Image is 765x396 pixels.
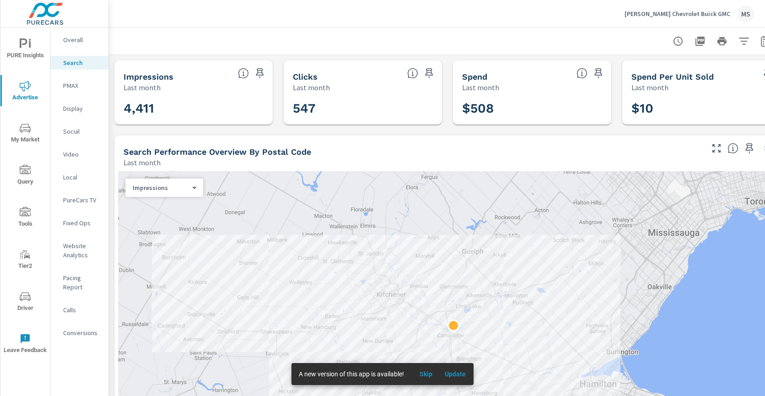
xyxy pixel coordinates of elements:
h5: Spend Per Unit Sold [631,72,714,81]
h3: $508 [462,101,602,116]
div: Conversions [50,326,108,340]
p: Last month [124,82,161,93]
span: Save this to your personalized report [742,141,757,156]
h3: 4,411 [124,101,264,116]
p: PureCars TV [63,195,101,205]
p: Display [63,104,101,113]
p: Fixed Ops [63,218,101,228]
p: Video [63,150,101,159]
p: Local [63,173,101,182]
p: Calls [63,305,101,315]
div: Website Analytics [50,239,108,262]
span: Skip [415,370,437,378]
span: Query [3,165,47,187]
h5: Clicks [293,72,318,81]
p: Overall [63,35,101,44]
p: Last month [293,82,330,93]
span: The amount of money spent on advertising during the period. [576,68,587,79]
div: MS [738,5,754,22]
div: Search [50,56,108,70]
p: [PERSON_NAME] Chevrolet Buick GMC [625,10,730,18]
button: Print Report [713,32,731,50]
span: Save this to your personalized report [253,66,267,81]
p: Last month [124,157,161,168]
span: Leave Feedback [3,333,47,356]
p: Last month [631,82,668,93]
p: Impressions [133,184,189,192]
div: Local [50,170,108,184]
div: Display [50,102,108,115]
span: My Market [3,123,47,145]
span: Save this to your personalized report [422,66,436,81]
span: Tier2 [3,249,47,271]
p: Social [63,127,101,136]
span: Advertise [3,81,47,103]
span: Tools [3,207,47,229]
div: Impressions [125,184,196,192]
div: PureCars TV [50,193,108,207]
span: PURE Insights [3,38,47,61]
button: Make Fullscreen [709,141,724,156]
p: PMAX [63,81,101,90]
p: Website Analytics [63,241,101,260]
span: The number of times an ad was clicked by a consumer. [407,68,418,79]
span: A new version of this app is available! [299,370,404,378]
span: Save this to your personalized report [591,66,606,81]
p: Last month [462,82,499,93]
div: Pacing Report [50,271,108,294]
div: Video [50,147,108,161]
span: Update [444,370,466,378]
p: Search [63,58,101,67]
div: Social [50,125,108,138]
span: Driver [3,291,47,314]
span: Understand Search performance data by postal code. Individual postal codes can be selected and ex... [727,143,738,154]
button: "Export Report to PDF" [691,32,709,50]
div: Overall [50,33,108,47]
h3: 547 [293,101,433,116]
p: Pacing Report [63,273,101,292]
button: Update [441,367,470,381]
h5: Impressions [124,72,173,81]
h5: Search Performance Overview By Postal Code [124,147,311,157]
span: The number of times an ad was shown on your behalf. [238,68,249,79]
button: Skip [411,367,441,381]
div: Calls [50,303,108,317]
p: Conversions [63,328,101,337]
div: nav menu [0,27,50,364]
button: Apply Filters [735,32,753,50]
h5: Spend [462,72,487,81]
div: Fixed Ops [50,216,108,230]
div: PMAX [50,79,108,92]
